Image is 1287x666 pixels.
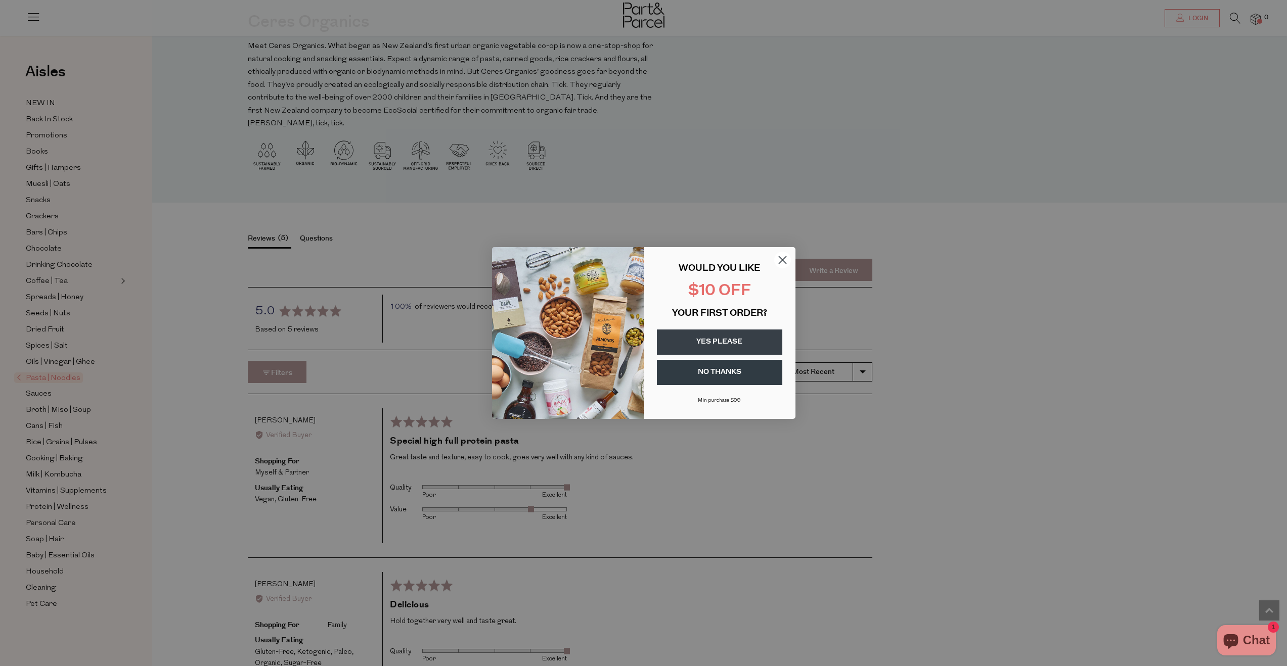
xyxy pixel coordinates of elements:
[774,251,791,269] button: Close dialog
[688,283,751,299] span: $10 OFF
[698,398,741,403] span: Min purchase $99
[657,360,782,385] button: NO THANKS
[1214,625,1279,658] inbox-online-store-chat: Shopify online store chat
[657,329,782,355] button: YES PLEASE
[672,309,767,318] span: YOUR FIRST ORDER?
[679,264,760,273] span: WOULD YOU LIKE
[492,247,644,419] img: 43fba0fb-7538-40bc-babb-ffb1a4d097bc.jpeg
